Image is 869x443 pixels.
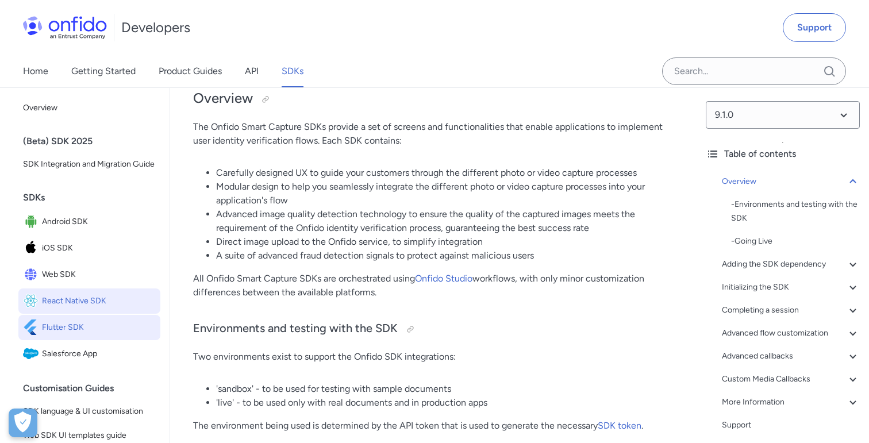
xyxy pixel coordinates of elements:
a: Support [783,13,846,42]
div: - Going Live [731,234,860,248]
h3: Environments and testing with the SDK [193,320,674,338]
div: (Beta) SDK 2025 [23,130,165,153]
span: React Native SDK [42,293,156,309]
h2: Overview [193,89,674,109]
span: Web SDK UI templates guide [23,429,156,442]
a: Onfido Studio [415,273,472,284]
li: Carefully designed UX to guide your customers through the different photo or video capture processes [216,166,674,180]
li: Modular design to help you seamlessly integrate the different photo or video capture processes in... [216,180,674,207]
li: Advanced image quality detection technology to ensure the quality of the captured images meets th... [216,207,674,235]
div: SDKs [23,186,165,209]
span: SDK language & UI customisation [23,405,156,418]
span: Android SDK [42,214,156,230]
a: SDK token [598,420,641,431]
a: Adding the SDK dependency [722,257,860,271]
span: Web SDK [42,267,156,283]
span: Overview [23,101,156,115]
li: 'live' - to be used only with real documents and in production apps [216,396,674,410]
div: Customisation Guides [23,377,165,400]
a: IconSalesforce AppSalesforce App [18,341,160,367]
img: IconReact Native SDK [23,293,42,309]
a: Getting Started [71,55,136,87]
p: Two environments exist to support the Onfido SDK integrations: [193,350,674,364]
h1: Developers [121,18,190,37]
a: -Environments and testing with the SDK [731,198,860,225]
a: -Going Live [731,234,860,248]
div: Table of contents [706,147,860,161]
a: More Information [722,395,860,409]
img: Onfido Logo [23,16,107,39]
p: The environment being used is determined by the API token that is used to generate the necessary . [193,419,674,433]
a: Overview [722,175,860,188]
span: Salesforce App [42,346,156,362]
p: All Onfido Smart Capture SDKs are orchestrated using workflows, with only minor customization dif... [193,272,674,299]
a: IconAndroid SDKAndroid SDK [18,209,160,234]
a: IconFlutter SDKFlutter SDK [18,315,160,340]
div: - Environments and testing with the SDK [731,198,860,225]
a: Support [722,418,860,432]
a: API [245,55,259,87]
img: IconSalesforce App [23,346,42,362]
a: SDK Integration and Migration Guide [18,153,160,176]
div: Préférences de cookies [9,409,37,437]
a: IconReact Native SDKReact Native SDK [18,288,160,314]
img: IconFlutter SDK [23,319,42,336]
li: A suite of advanced fraud detection signals to protect against malicious users [216,249,674,263]
span: Flutter SDK [42,319,156,336]
input: Onfido search input field [662,57,846,85]
a: Home [23,55,48,87]
a: Initializing the SDK [722,280,860,294]
a: IconWeb SDKWeb SDK [18,262,160,287]
a: SDK language & UI customisation [18,400,160,423]
img: IconWeb SDK [23,267,42,283]
a: Overview [18,97,160,120]
a: SDKs [282,55,303,87]
a: Advanced callbacks [722,349,860,363]
a: Completing a session [722,303,860,317]
button: Ouvrir le centre de préférences [9,409,37,437]
span: SDK Integration and Migration Guide [23,157,156,171]
span: iOS SDK [42,240,156,256]
a: Advanced flow customization [722,326,860,340]
a: Product Guides [159,55,222,87]
a: IconiOS SDKiOS SDK [18,236,160,261]
img: IconiOS SDK [23,240,42,256]
a: Custom Media Callbacks [722,372,860,386]
li: 'sandbox' - to be used for testing with sample documents [216,382,674,396]
img: IconAndroid SDK [23,214,42,230]
li: Direct image upload to the Onfido service, to simplify integration [216,235,674,249]
p: The Onfido Smart Capture SDKs provide a set of screens and functionalities that enable applicatio... [193,120,674,148]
